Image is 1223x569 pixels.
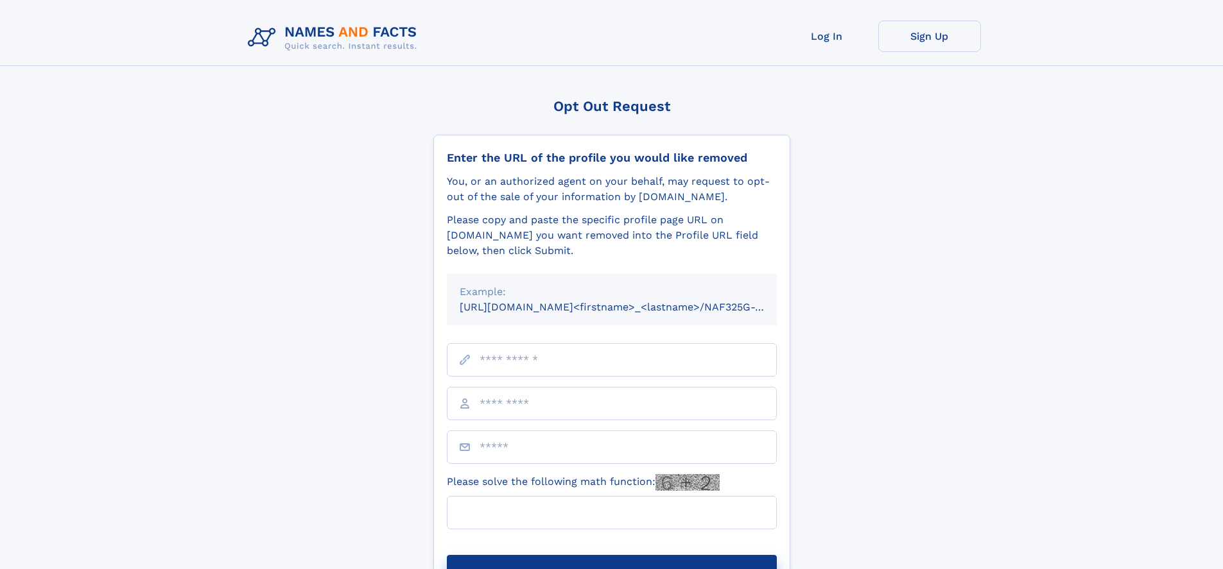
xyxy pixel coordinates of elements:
[776,21,878,52] a: Log In
[447,474,720,491] label: Please solve the following math function:
[433,98,790,114] div: Opt Out Request
[460,301,801,313] small: [URL][DOMAIN_NAME]<firstname>_<lastname>/NAF325G-xxxxxxxx
[878,21,981,52] a: Sign Up
[447,151,777,165] div: Enter the URL of the profile you would like removed
[243,21,428,55] img: Logo Names and Facts
[447,174,777,205] div: You, or an authorized agent on your behalf, may request to opt-out of the sale of your informatio...
[460,284,764,300] div: Example:
[447,212,777,259] div: Please copy and paste the specific profile page URL on [DOMAIN_NAME] you want removed into the Pr...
